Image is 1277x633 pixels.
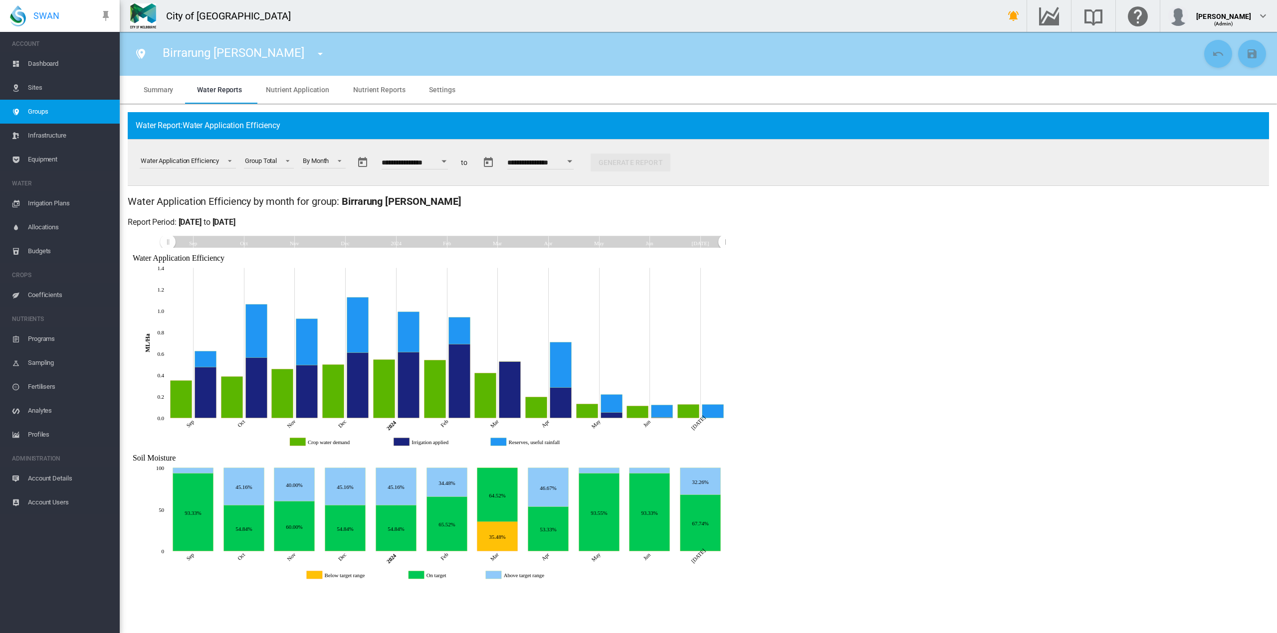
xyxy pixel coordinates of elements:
g: Above target range Feb, 2024 10 [427,468,467,496]
g: On target Dec, 2023 17 [325,505,366,551]
button: icon-menu-down [310,44,330,64]
span: Sites [28,76,112,100]
g: Reserves, useful rainfall Jan, 2024 0.3744478938147058 [398,312,420,352]
g: Reserves, useful rainfall [496,438,606,447]
div: Group Total [245,157,277,164]
tspan: [DATE] [690,414,706,431]
g: Crop water demand Dec, 2023 0.4954581075119319 [323,364,344,418]
g: On target Jun, 2024 28 [630,473,670,551]
g: Crop water demand Mar, 2024 0.4173628286828989 [475,373,496,418]
span: Summary [144,86,173,94]
span: ACCOUNT [12,36,112,52]
g: Above target range Jan, 2024 14 [376,468,417,505]
tspan: May [590,551,602,563]
span: SWAN [33,9,59,22]
g: On target Nov, 2023 18 [274,501,315,551]
span: Account Users [28,490,112,514]
span: Groups [28,100,112,124]
g: Reserves, useful rainfall Sep, 2023 0.1509673569423598 [195,351,216,367]
g: Crop water demand Nov, 2023 0.45385191191311436 [272,369,293,418]
span: Equipment [28,148,112,171]
g: Zoom chart using cursor arrows [717,233,735,251]
g: Crop water demand Oct, 2023 0.3865304765619984 [221,376,243,418]
g: On target [413,571,485,580]
g: Crop water demand May, 2024 0.13205795477728802 [577,404,598,418]
tspan: Jun [642,418,652,428]
g: Reserves, useful rainfall Jul, 2024 0.12513378957561386 [702,404,724,418]
span: Coefficients [28,283,112,307]
span: WATER [12,175,112,191]
g: On target Oct, 2023 17 [224,505,264,551]
span: Birrarung [PERSON_NAME] [342,195,461,207]
g: Crop water demand Jun, 2024 0.11077752226097264 [627,406,648,418]
tspan: Oct [236,551,246,561]
button: icon-bell-ring [1004,6,1024,26]
g: Above target range Apr, 2024 14 [528,468,569,506]
md-icon: Search the knowledge base [1081,10,1105,22]
g: Irrigation applied Nov, 2023 0.49350700183427265 [296,365,318,418]
span: Nutrient Reports [353,86,405,94]
g: On target Jul, 2024 21 [680,494,721,551]
span: Budgets [28,239,112,263]
span: Irrigation Plans [28,191,112,215]
tspan: Mar [489,418,500,429]
md-icon: icon-menu-down [314,48,326,60]
g: Reserves, useful rainfall Dec, 2023 0.5147228359704207 [347,297,369,352]
g: Above target range Sep, 2023 2 [173,468,213,473]
span: by month [253,195,294,207]
g: On target Mar, 2024 20 [477,468,518,521]
g: On target Jan, 2024 17 [376,505,417,551]
span: Sampling [28,351,112,375]
g: Irrigation applied Jan, 2024 0.6152571645290333 [398,352,420,418]
tspan: Feb [439,551,449,561]
tspan: 100 [156,465,165,471]
button: md-calendar [478,153,498,172]
span: Water Reports [197,86,242,94]
tspan: [DATE] [690,547,706,564]
span: to [461,158,467,168]
span: [DATE] [213,217,235,227]
tspan: 0.8 [158,329,165,335]
g: On target Feb, 2024 19 [427,496,467,551]
span: Allocations [28,215,112,239]
button: Cancel Changes [1204,40,1232,68]
span: Settings [429,86,455,94]
md-icon: icon-content-save [1246,48,1258,60]
span: NUTRIENTS [12,311,112,327]
g: Above target range Jun, 2024 2 [630,468,670,473]
tspan: Apr [540,418,551,429]
input: Enter Date [507,159,574,169]
button: Generate Report [591,154,670,171]
rect: Zoom chart using cursor arrows [168,236,726,248]
g: Above target range Dec, 2023 14 [325,468,366,505]
tspan: Sep [185,418,195,428]
g: Irrigation applied Oct, 2023 0.5609268860392068 [246,357,267,418]
span: Analytes [28,399,112,423]
tspan: 1.2 [158,287,164,293]
span: Profiles [28,423,112,447]
tspan: Dec [337,551,347,562]
md-icon: icon-undo [1212,48,1224,60]
span: Programs [28,327,112,351]
span: [DATE] [179,217,202,227]
button: Open calendar [561,153,579,170]
g: Irrigation applied Sep, 2023 0.4741103944513115 [195,367,216,418]
g: Irrigation applied [398,438,490,447]
span: Report Period: [128,217,177,227]
span: Infrastructure [28,124,112,148]
g: Crop water demand Sep, 2023 0.3509192040506923 [171,380,192,418]
md-icon: icon-pin [100,10,112,22]
span: CROPS [12,267,112,283]
tspan: 2024 [386,552,398,564]
g: Reserves, useful rainfall Apr, 2024 0.42344401078706423 [550,342,572,387]
button: Click to go to list of groups [131,44,151,64]
g: On target May, 2024 29 [579,473,620,551]
tspan: 0.6 [158,351,165,357]
g: Above target range [491,571,590,580]
span: for group: [297,195,339,207]
md-icon: Click here for help [1126,10,1150,22]
g: Irrigation applied May, 2024 0.05064384606949812 [601,412,623,418]
span: Nutrient Application [266,86,329,94]
img: Z [130,3,156,28]
tspan: Apr [540,551,551,562]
